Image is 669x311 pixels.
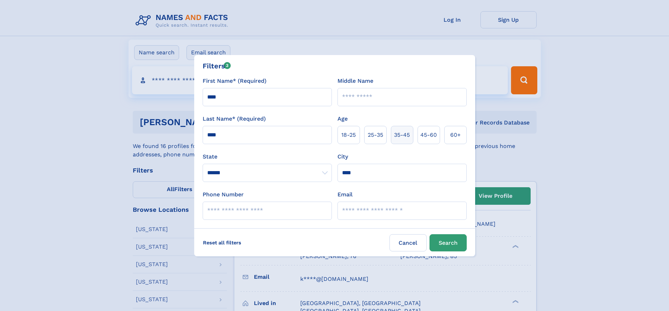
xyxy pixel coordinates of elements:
label: Last Name* (Required) [203,115,266,123]
label: Phone Number [203,190,244,199]
label: Email [337,190,353,199]
span: 35‑45 [394,131,410,139]
span: 45‑60 [420,131,437,139]
label: Age [337,115,348,123]
span: 25‑35 [368,131,383,139]
button: Search [429,234,467,251]
label: Cancel [389,234,427,251]
label: State [203,153,332,161]
span: 60+ [450,131,461,139]
label: Reset all filters [198,234,246,251]
span: 18‑25 [341,131,356,139]
label: City [337,153,348,161]
label: First Name* (Required) [203,77,267,85]
label: Middle Name [337,77,373,85]
div: Filters [203,61,231,71]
